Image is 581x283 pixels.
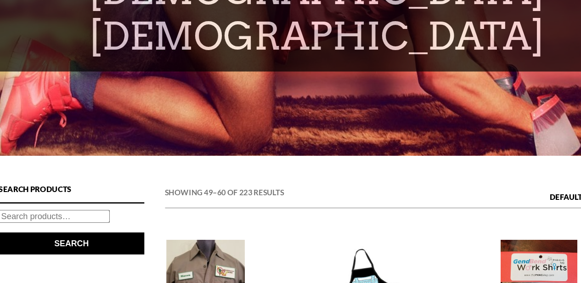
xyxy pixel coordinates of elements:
h4: Filter by price [50,266,156,281]
h4: Search Products [50,189,156,204]
span: Default sorting [449,190,511,209]
span: Default sorting [449,190,511,203]
em: Showing 49–60 of 223 results [171,192,258,201]
input: Search products… [50,209,131,218]
button: Search [50,225,156,241]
